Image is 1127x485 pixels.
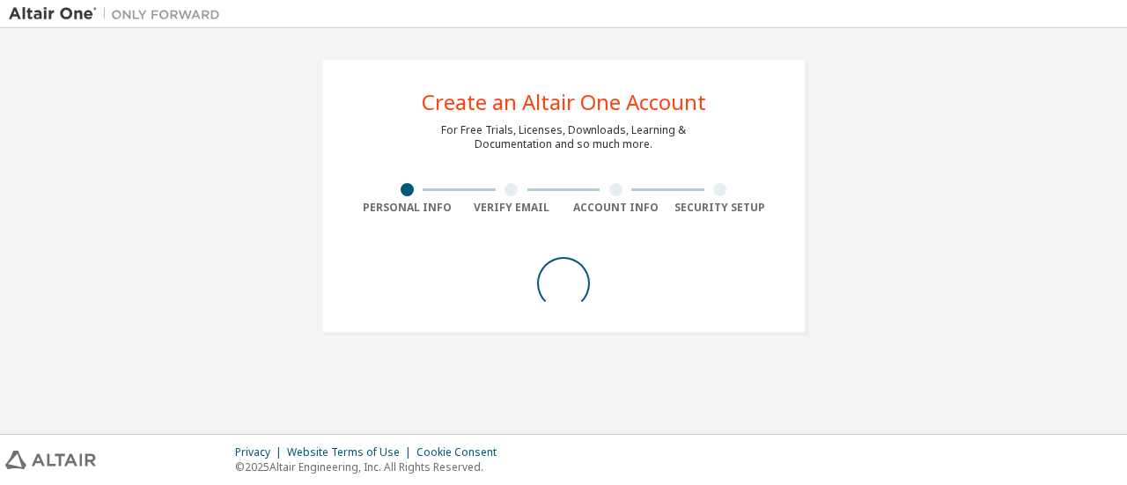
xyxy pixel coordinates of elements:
[416,445,507,459] div: Cookie Consent
[9,5,229,23] img: Altair One
[441,123,686,151] div: For Free Trials, Licenses, Downloads, Learning & Documentation and so much more.
[563,201,668,215] div: Account Info
[287,445,416,459] div: Website Terms of Use
[235,445,287,459] div: Privacy
[235,459,507,474] p: © 2025 Altair Engineering, Inc. All Rights Reserved.
[422,92,706,113] div: Create an Altair One Account
[5,451,96,469] img: altair_logo.svg
[355,201,460,215] div: Personal Info
[668,201,773,215] div: Security Setup
[460,201,564,215] div: Verify Email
